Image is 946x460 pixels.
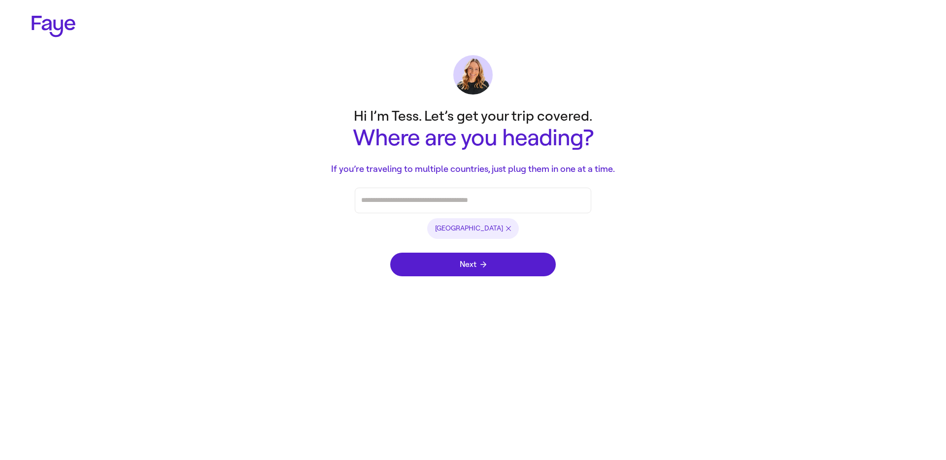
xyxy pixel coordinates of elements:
[276,163,670,176] p: If you’re traveling to multiple countries, just plug them in one at a time.
[276,126,670,151] h1: Where are you heading?
[276,106,670,126] p: Hi I’m Tess. Let’s get your trip covered.
[460,261,486,268] span: Next
[427,218,519,239] li: [GEOGRAPHIC_DATA]
[390,253,556,276] button: Next
[361,188,585,213] div: Press enter after you type each destination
